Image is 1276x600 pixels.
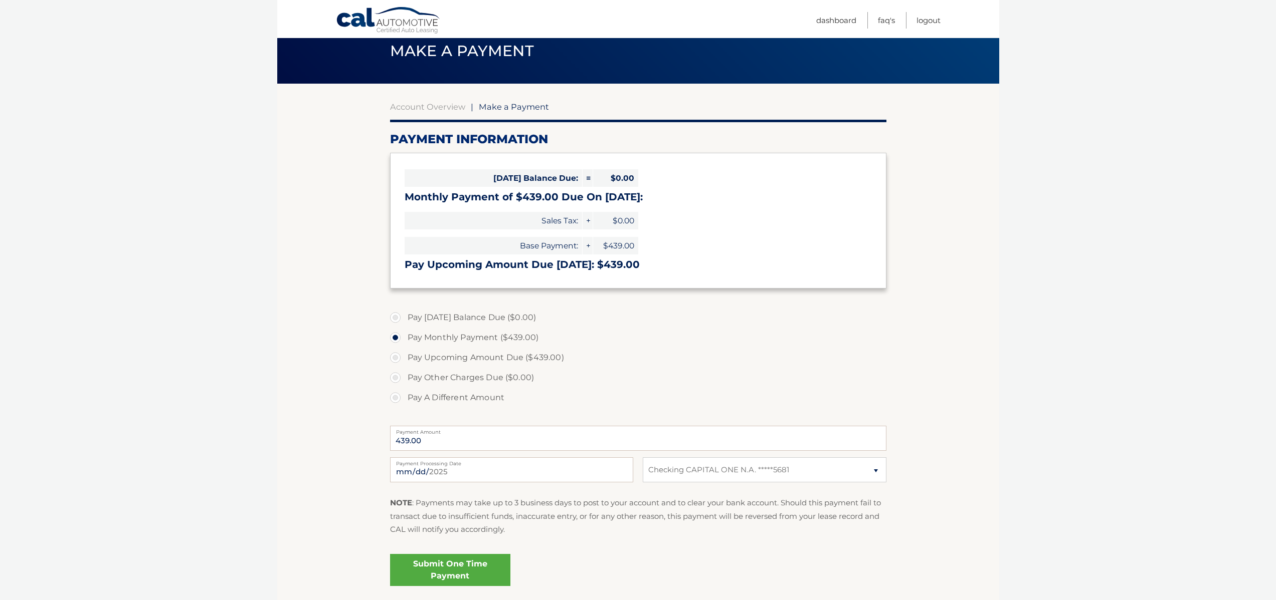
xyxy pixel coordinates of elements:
a: Logout [917,12,941,29]
p: : Payments may take up to 3 business days to post to your account and to clear your bank account.... [390,496,886,536]
a: Submit One Time Payment [390,554,510,586]
h3: Pay Upcoming Amount Due [DATE]: $439.00 [405,258,872,271]
label: Pay A Different Amount [390,388,886,408]
label: Pay Upcoming Amount Due ($439.00) [390,348,886,368]
label: Payment Amount [390,426,886,434]
label: Payment Processing Date [390,457,633,465]
span: = [583,169,593,187]
a: FAQ's [878,12,895,29]
span: Make a Payment [479,102,549,112]
input: Payment Amount [390,426,886,451]
h3: Monthly Payment of $439.00 Due On [DATE]: [405,191,872,203]
input: Payment Date [390,457,633,482]
a: Account Overview [390,102,465,112]
span: + [583,212,593,229]
span: Sales Tax: [405,212,582,229]
h2: Payment Information [390,132,886,147]
span: [DATE] Balance Due: [405,169,582,187]
label: Pay Other Charges Due ($0.00) [390,368,886,388]
span: $0.00 [593,212,638,229]
span: + [583,237,593,254]
label: Pay [DATE] Balance Due ($0.00) [390,308,886,328]
span: $0.00 [593,169,638,187]
span: Base Payment: [405,237,582,254]
strong: NOTE [390,498,412,507]
label: Pay Monthly Payment ($439.00) [390,328,886,348]
span: Make a Payment [390,42,534,60]
a: Dashboard [816,12,856,29]
a: Cal Automotive [336,7,441,36]
span: $439.00 [593,237,638,254]
span: | [471,102,473,112]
